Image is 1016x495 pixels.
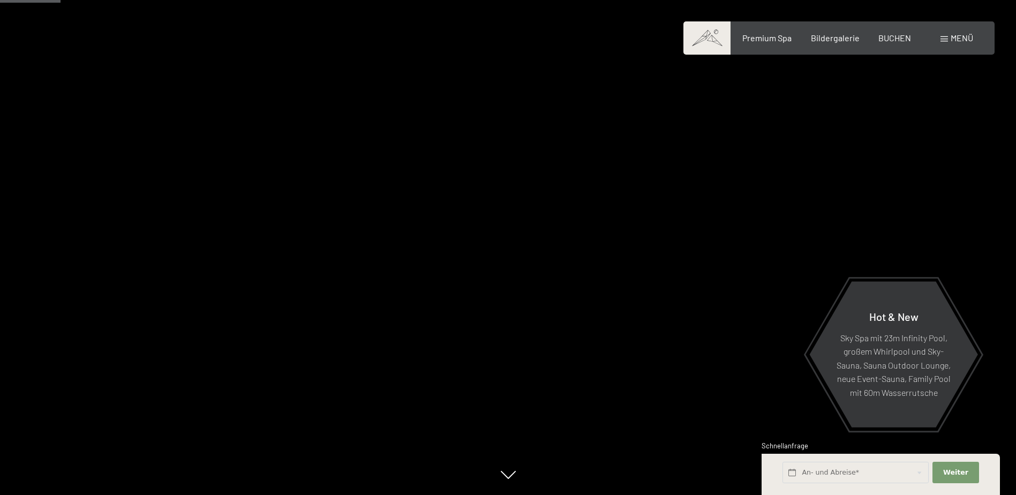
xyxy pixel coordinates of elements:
[878,33,911,43] a: BUCHEN
[742,33,792,43] a: Premium Spa
[811,33,860,43] a: Bildergalerie
[943,468,968,477] span: Weiter
[951,33,973,43] span: Menü
[869,310,919,322] span: Hot & New
[809,281,979,428] a: Hot & New Sky Spa mit 23m Infinity Pool, großem Whirlpool und Sky-Sauna, Sauna Outdoor Lounge, ne...
[932,462,979,484] button: Weiter
[836,331,952,399] p: Sky Spa mit 23m Infinity Pool, großem Whirlpool und Sky-Sauna, Sauna Outdoor Lounge, neue Event-S...
[762,441,808,450] span: Schnellanfrage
